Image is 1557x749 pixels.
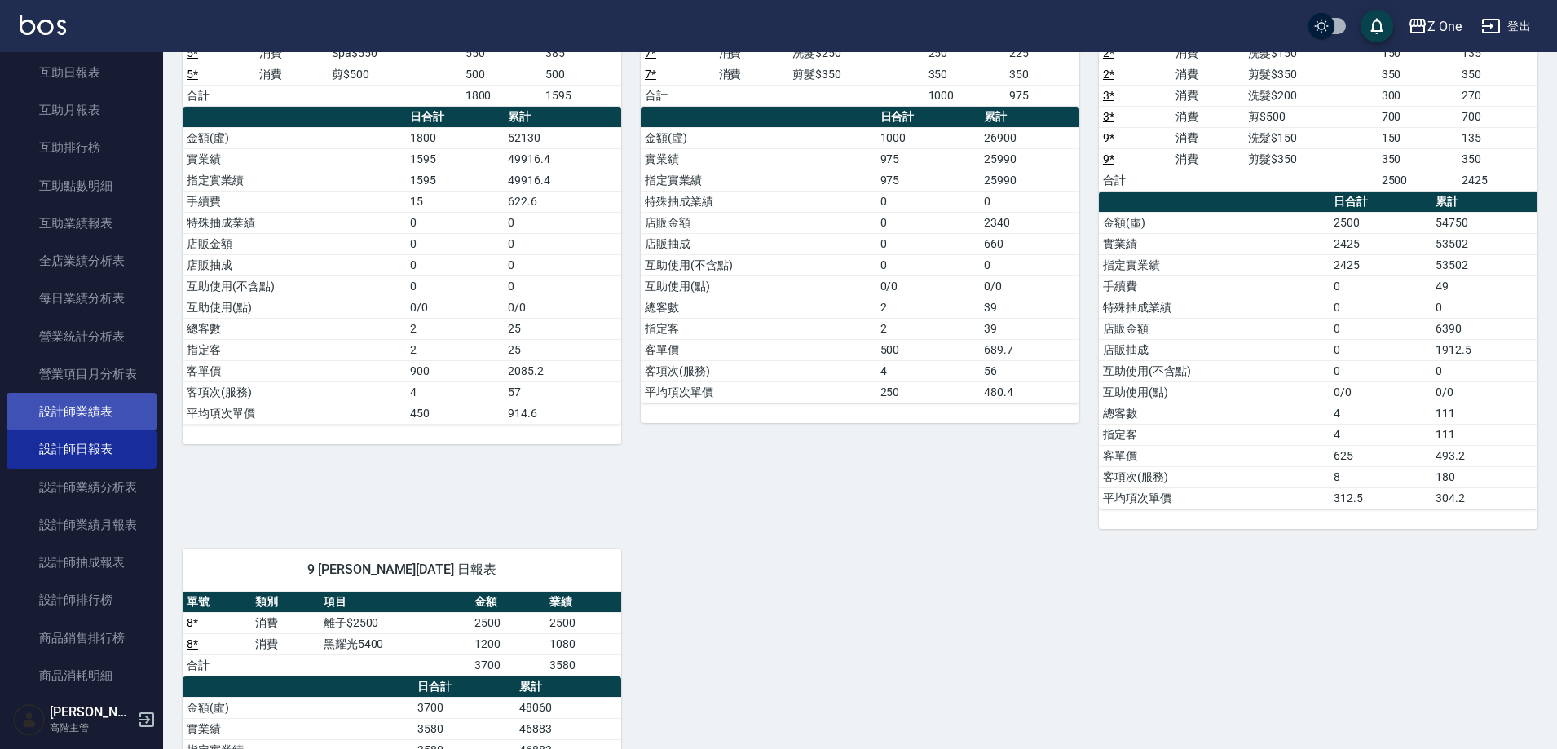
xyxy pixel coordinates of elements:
[1330,192,1431,213] th: 日合計
[1401,10,1468,43] button: Z One
[183,381,406,403] td: 客項次(服務)
[1431,466,1537,487] td: 180
[183,275,406,297] td: 互助使用(不含點)
[1458,85,1537,106] td: 270
[1171,42,1244,64] td: 消費
[7,318,157,355] a: 營業統計分析表
[1427,16,1462,37] div: Z One
[876,170,980,191] td: 975
[1431,381,1537,403] td: 0/0
[515,676,621,698] th: 累計
[980,191,1079,212] td: 0
[876,339,980,360] td: 500
[641,212,876,233] td: 店販金額
[1431,403,1537,424] td: 111
[876,127,980,148] td: 1000
[183,360,406,381] td: 客單價
[1431,192,1537,213] th: 累計
[1330,233,1431,254] td: 2425
[1099,339,1330,360] td: 店販抽成
[545,612,621,633] td: 2500
[1330,297,1431,318] td: 0
[1378,148,1458,170] td: 350
[406,403,505,424] td: 450
[1244,106,1378,127] td: 剪$500
[541,64,621,85] td: 500
[1431,233,1537,254] td: 53502
[7,581,157,619] a: 設計師排行榜
[406,381,505,403] td: 4
[641,170,876,191] td: 指定實業績
[1099,212,1330,233] td: 金額(虛)
[980,339,1079,360] td: 689.7
[515,697,621,718] td: 48060
[1099,318,1330,339] td: 店販金額
[876,297,980,318] td: 2
[1171,127,1244,148] td: 消費
[183,592,251,613] th: 單號
[641,318,876,339] td: 指定客
[545,633,621,654] td: 1080
[461,42,541,64] td: 550
[1330,445,1431,466] td: 625
[641,275,876,297] td: 互助使用(點)
[715,64,789,85] td: 消費
[50,720,133,735] p: 高階主管
[788,64,924,85] td: 剪髮$350
[876,191,980,212] td: 0
[7,91,157,129] a: 互助月報表
[1099,360,1330,381] td: 互助使用(不含點)
[515,718,621,739] td: 46883
[1458,106,1537,127] td: 700
[7,657,157,694] a: 商品消耗明細
[876,254,980,275] td: 0
[320,592,470,613] th: 項目
[470,654,546,676] td: 3700
[1475,11,1537,42] button: 登出
[504,212,621,233] td: 0
[183,170,406,191] td: 指定實業績
[924,64,1006,85] td: 350
[7,469,157,506] a: 設計師業績分析表
[7,430,157,468] a: 設計師日報表
[1099,445,1330,466] td: 客單價
[1171,64,1244,85] td: 消費
[1458,64,1537,85] td: 350
[406,339,505,360] td: 2
[406,318,505,339] td: 2
[1099,170,1171,191] td: 合計
[1099,254,1330,275] td: 指定實業績
[1431,297,1537,318] td: 0
[876,148,980,170] td: 975
[980,254,1079,275] td: 0
[641,233,876,254] td: 店販抽成
[406,360,505,381] td: 900
[1330,424,1431,445] td: 4
[924,85,1006,106] td: 1000
[1005,64,1079,85] td: 350
[406,233,505,254] td: 0
[545,654,621,676] td: 3580
[1431,318,1537,339] td: 6390
[1171,148,1244,170] td: 消費
[183,191,406,212] td: 手續費
[7,355,157,393] a: 營業項目月分析表
[1171,85,1244,106] td: 消費
[1431,254,1537,275] td: 53502
[504,297,621,318] td: 0/0
[504,339,621,360] td: 25
[1099,233,1330,254] td: 實業績
[1431,360,1537,381] td: 0
[1099,487,1330,509] td: 平均項次單價
[715,42,789,64] td: 消費
[980,360,1079,381] td: 56
[183,107,621,425] table: a dense table
[1431,339,1537,360] td: 1912.5
[183,654,251,676] td: 合計
[1431,424,1537,445] td: 111
[1378,85,1458,106] td: 300
[183,403,406,424] td: 平均項次單價
[470,633,546,654] td: 1200
[406,212,505,233] td: 0
[641,360,876,381] td: 客項次(服務)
